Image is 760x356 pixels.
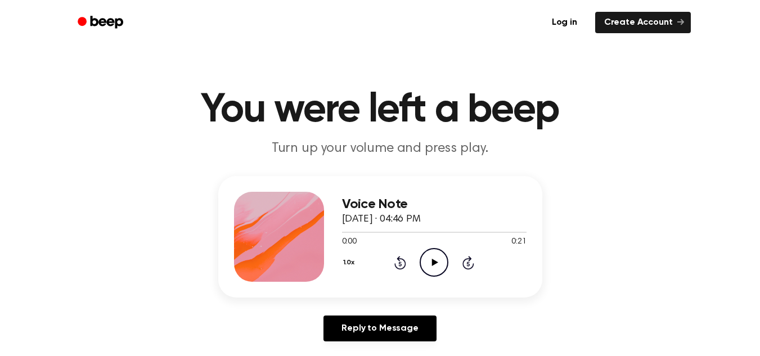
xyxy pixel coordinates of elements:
a: Create Account [595,12,691,33]
span: 0:00 [342,236,357,248]
a: Beep [70,12,133,34]
span: 0:21 [511,236,526,248]
p: Turn up your volume and press play. [164,139,596,158]
span: [DATE] · 04:46 PM [342,214,421,224]
a: Reply to Message [323,316,436,341]
button: 1.0x [342,253,359,272]
a: Log in [541,10,588,35]
h3: Voice Note [342,197,527,212]
h1: You were left a beep [92,90,668,130]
